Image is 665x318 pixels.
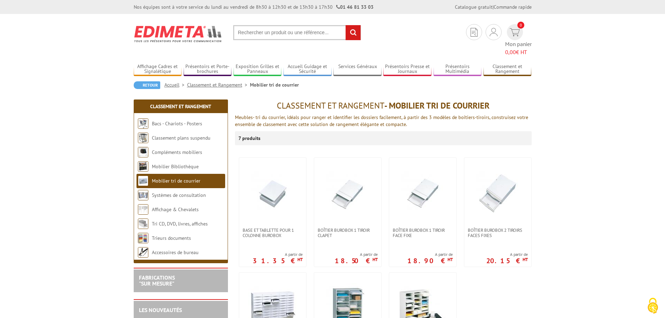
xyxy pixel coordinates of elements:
[505,40,532,56] span: Mon panier
[393,228,453,238] span: Boîtier Burobox 1 tiroir face fixe
[517,22,524,29] span: 0
[505,24,532,56] a: devis rapide 0 Mon panier 0,00€ HT
[138,147,148,157] img: Compléments mobiliers
[486,259,528,263] p: 20.15 €
[464,228,531,238] a: Boîtier Burobox 2 tiroirs faces fixes
[139,274,175,287] a: FABRICATIONS"Sur Mesure"
[383,64,431,75] a: Présentoirs Presse et Journaux
[152,221,208,227] a: Tri CD, DVD, livres, affiches
[318,228,378,238] span: Boîtier Burobox 1 tiroir clapet
[407,252,453,257] span: A partir de
[235,101,532,110] h1: - Mobilier tri de courrier
[184,64,232,75] a: Présentoirs et Porte-brochures
[455,4,493,10] a: Catalogue gratuit
[253,252,303,257] span: A partir de
[297,257,303,262] sup: HT
[248,168,297,217] img: Base et tablette pour 1 colonne Burobox
[455,3,532,10] div: |
[283,64,332,75] a: Accueil Guidage et Sécurité
[138,247,148,258] img: Accessoires de bureau
[164,82,187,88] a: Accueil
[152,120,202,127] a: Bacs - Chariots - Posters
[253,259,303,263] p: 31.35 €
[473,168,522,217] img: Boîtier Burobox 2 tiroirs faces fixes
[346,25,361,40] input: rechercher
[152,135,210,141] a: Classement plans suspendu
[238,131,265,145] p: 7 produits
[138,161,148,172] img: Mobilier Bibliothèque
[434,64,482,75] a: Présentoirs Multimédia
[152,192,206,198] a: Systèmes de consultation
[138,204,148,215] img: Affichage & Chevalets
[152,178,200,184] a: Mobilier tri de courrier
[483,64,532,75] a: Classement et Rangement
[407,259,453,263] p: 18.90 €
[510,28,520,36] img: devis rapide
[138,190,148,200] img: Systèmes de consultation
[152,163,199,170] a: Mobilier Bibliothèque
[138,219,148,229] img: Tri CD, DVD, livres, affiches
[152,149,202,155] a: Compléments mobiliers
[134,64,182,75] a: Affichage Cadres et Signalétique
[187,82,250,88] a: Classement et Rangement
[134,21,223,47] img: Edimeta
[471,28,478,37] img: devis rapide
[134,3,374,10] div: Nos équipes sont à votre service du lundi au vendredi de 8h30 à 12h30 et de 13h30 à 17h30
[490,28,497,36] img: devis rapide
[335,252,378,257] span: A partir de
[644,297,662,315] img: Cookies (fenêtre modale)
[505,48,532,56] span: € HT
[523,257,528,262] sup: HT
[152,235,191,241] a: Trieurs documents
[494,4,532,10] a: Commande rapide
[138,133,148,143] img: Classement plans suspendu
[641,294,665,318] button: Cookies (fenêtre modale)
[234,64,282,75] a: Exposition Grilles et Panneaux
[314,228,381,238] a: Boîtier Burobox 1 tiroir clapet
[277,100,384,111] span: Classement et Rangement
[239,228,306,238] a: Base et tablette pour 1 colonne Burobox
[150,103,211,110] a: Classement et Rangement
[398,168,447,217] img: Boîtier Burobox 1 tiroir face fixe
[448,257,453,262] sup: HT
[233,25,361,40] input: Rechercher un produit ou une référence...
[138,233,148,243] img: Trieurs documents
[336,4,374,10] strong: 01 46 81 33 03
[250,81,299,88] li: Mobilier tri de courrier
[139,306,182,313] a: LES NOUVEAUTÉS
[152,206,199,213] a: Affichage & Chevalets
[335,259,378,263] p: 18.50 €
[333,64,382,75] a: Services Généraux
[235,114,532,128] p: Meubles- tri du courrier, idéals pour ranger et identifier les dossiers facilement, à partir des ...
[389,228,456,238] a: Boîtier Burobox 1 tiroir face fixe
[134,81,160,89] a: Retour
[372,257,378,262] sup: HT
[243,228,303,238] span: Base et tablette pour 1 colonne Burobox
[486,252,528,257] span: A partir de
[152,249,199,256] a: Accessoires de bureau
[505,49,516,56] span: 0,00
[138,176,148,186] img: Mobilier tri de courrier
[323,168,372,217] img: Boîtier Burobox 1 tiroir clapet
[138,118,148,129] img: Bacs - Chariots - Posters
[468,228,528,238] span: Boîtier Burobox 2 tiroirs faces fixes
